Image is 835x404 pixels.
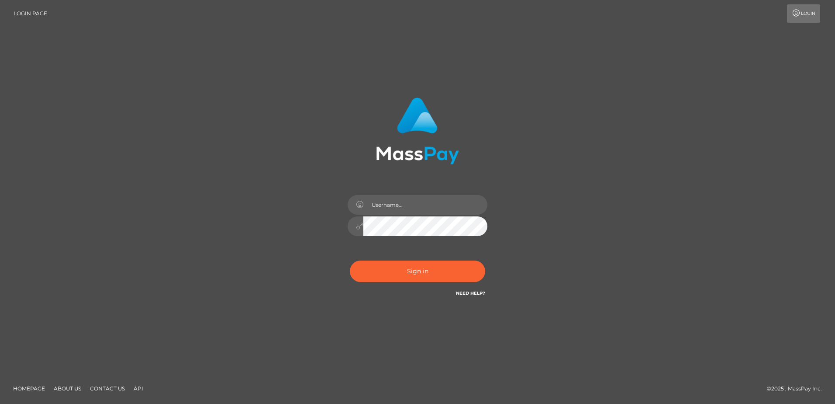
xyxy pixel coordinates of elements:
button: Sign in [350,261,485,282]
div: © 2025 , MassPay Inc. [767,384,828,394]
a: API [130,382,147,395]
a: Need Help? [456,290,485,296]
a: Login [787,4,820,23]
img: MassPay Login [376,98,459,164]
a: Homepage [10,382,48,395]
a: About Us [50,382,85,395]
a: Login Page [14,4,47,23]
a: Contact Us [86,382,128,395]
input: Username... [363,195,487,215]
